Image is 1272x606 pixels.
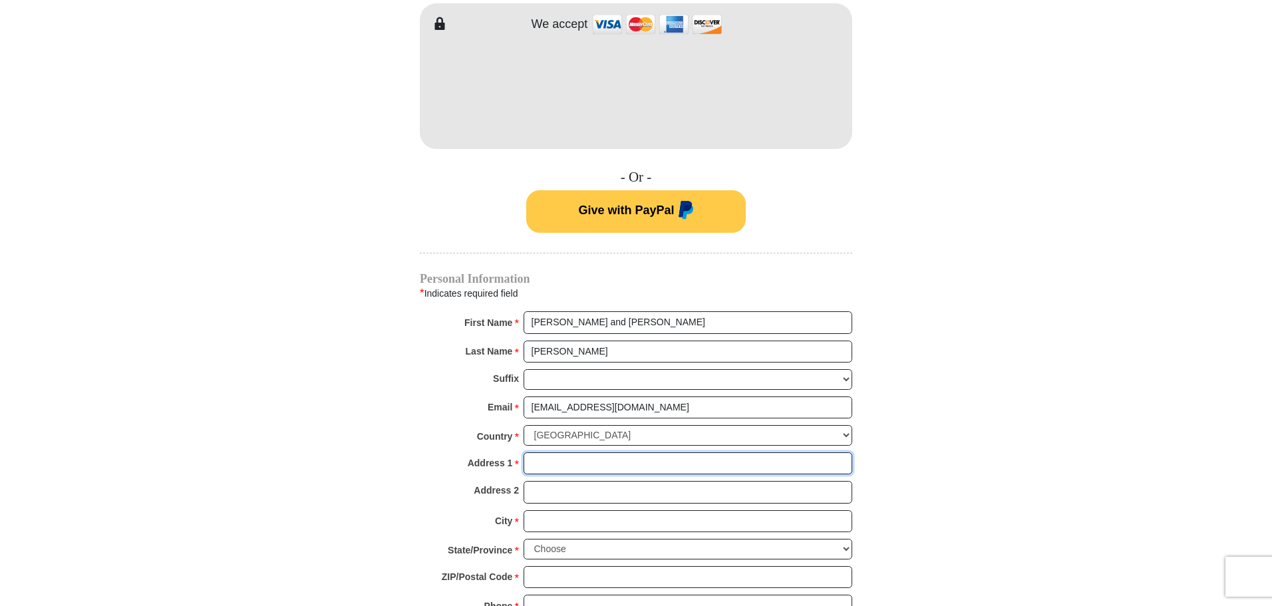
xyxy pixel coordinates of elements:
[442,567,513,586] strong: ZIP/Postal Code
[532,17,588,32] h4: We accept
[420,285,852,302] div: Indicates required field
[675,201,694,222] img: paypal
[495,512,512,530] strong: City
[464,313,512,332] strong: First Name
[578,204,674,217] span: Give with PayPal
[420,273,852,284] h4: Personal Information
[526,190,746,233] button: Give with PayPal
[466,342,513,361] strong: Last Name
[493,369,519,388] strong: Suffix
[448,541,512,559] strong: State/Province
[591,10,724,39] img: credit cards accepted
[468,454,513,472] strong: Address 1
[474,481,519,500] strong: Address 2
[477,427,513,446] strong: Country
[420,169,852,186] h4: - Or -
[488,398,512,416] strong: Email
